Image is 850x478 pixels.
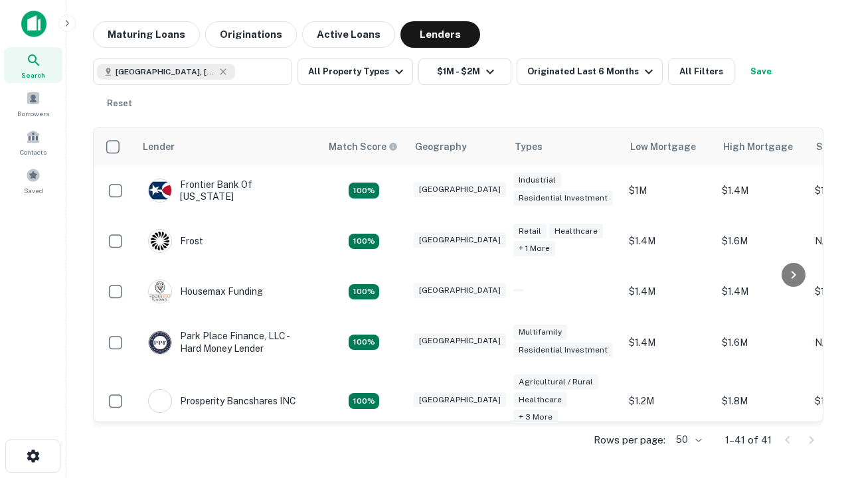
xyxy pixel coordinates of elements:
td: $1.2M [622,368,715,435]
div: [GEOGRAPHIC_DATA] [414,392,506,408]
img: capitalize-icon.png [21,11,46,37]
div: Frontier Bank Of [US_STATE] [148,179,307,202]
th: Types [507,128,622,165]
img: picture [149,179,171,202]
td: $1.4M [715,266,808,317]
img: picture [149,390,171,412]
button: Maturing Loans [93,21,200,48]
th: Geography [407,128,507,165]
div: Matching Properties: 7, hasApolloMatch: undefined [349,393,379,409]
p: 1–41 of 41 [725,432,772,448]
td: $1.4M [622,317,715,367]
div: Healthcare [513,392,567,408]
a: Saved [4,163,62,199]
a: Contacts [4,124,62,160]
iframe: Chat Widget [784,372,850,436]
p: Rows per page: [594,432,665,448]
button: Originations [205,21,297,48]
td: $1.4M [622,266,715,317]
div: Lender [143,139,175,155]
div: Agricultural / Rural [513,374,598,390]
div: + 3 more [513,410,558,425]
a: Search [4,47,62,83]
div: Types [515,139,543,155]
div: Matching Properties: 4, hasApolloMatch: undefined [349,183,379,199]
div: [GEOGRAPHIC_DATA] [414,333,506,349]
div: Geography [415,139,467,155]
div: Industrial [513,173,561,188]
span: Search [21,70,45,80]
img: picture [149,331,171,354]
div: Frost [148,229,203,253]
div: Residential Investment [513,343,613,358]
span: Saved [24,185,43,196]
div: Capitalize uses an advanced AI algorithm to match your search with the best lender. The match sco... [329,139,398,154]
th: Low Mortgage [622,128,715,165]
th: Capitalize uses an advanced AI algorithm to match your search with the best lender. The match sco... [321,128,407,165]
button: Active Loans [302,21,395,48]
div: Low Mortgage [630,139,696,155]
th: High Mortgage [715,128,808,165]
div: 50 [671,430,704,449]
div: Matching Properties: 4, hasApolloMatch: undefined [349,234,379,250]
td: $1.4M [715,165,808,216]
div: Multifamily [513,325,567,340]
div: Matching Properties: 4, hasApolloMatch: undefined [349,284,379,300]
span: Borrowers [17,108,49,119]
button: Reset [98,90,141,117]
a: Borrowers [4,86,62,121]
div: Park Place Finance, LLC - Hard Money Lender [148,330,307,354]
div: Prosperity Bancshares INC [148,389,296,413]
div: Healthcare [549,224,603,239]
button: Save your search to get updates of matches that match your search criteria. [740,58,782,85]
div: High Mortgage [723,139,793,155]
div: [GEOGRAPHIC_DATA] [414,182,506,197]
td: $1.4M [622,216,715,266]
h6: Match Score [329,139,395,154]
div: [GEOGRAPHIC_DATA] [414,283,506,298]
span: Contacts [20,147,46,157]
img: picture [149,280,171,303]
div: Housemax Funding [148,279,263,303]
div: Originated Last 6 Months [527,64,657,80]
button: $1M - $2M [418,58,511,85]
div: Matching Properties: 4, hasApolloMatch: undefined [349,335,379,351]
button: All Filters [668,58,734,85]
div: Retail [513,224,547,239]
div: [GEOGRAPHIC_DATA] [414,232,506,248]
button: Lenders [400,21,480,48]
button: Originated Last 6 Months [517,58,663,85]
td: $1.6M [715,216,808,266]
button: All Property Types [297,58,413,85]
div: + 1 more [513,241,555,256]
span: [GEOGRAPHIC_DATA], [GEOGRAPHIC_DATA], [GEOGRAPHIC_DATA] [116,66,215,78]
td: $1.8M [715,368,808,435]
img: picture [149,230,171,252]
td: $1M [622,165,715,216]
div: Residential Investment [513,191,613,206]
td: $1.6M [715,317,808,367]
th: Lender [135,128,321,165]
